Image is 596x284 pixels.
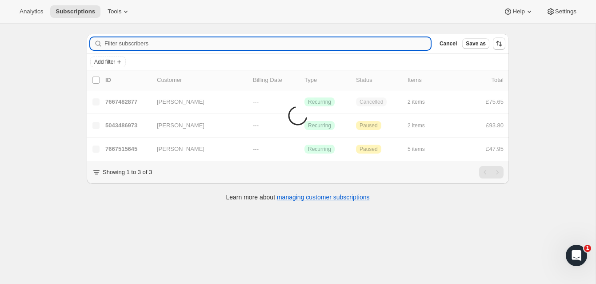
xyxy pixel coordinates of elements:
button: Tools [102,5,136,18]
span: Analytics [20,8,43,15]
span: Cancel [440,40,457,47]
span: Help [512,8,524,15]
button: Help [498,5,539,18]
button: Add filter [90,57,126,67]
span: Settings [555,8,576,15]
nav: Pagination [479,166,504,179]
span: Save as [466,40,486,47]
button: Subscriptions [50,5,100,18]
span: Subscriptions [56,8,95,15]
button: Analytics [14,5,48,18]
span: Tools [108,8,121,15]
a: managing customer subscriptions [277,194,370,201]
iframe: Intercom live chat [566,245,587,266]
span: Add filter [94,58,115,65]
span: 1 [584,245,591,252]
p: Showing 1 to 3 of 3 [103,168,152,177]
button: Cancel [436,38,460,49]
button: Sort the results [493,37,505,50]
p: Learn more about [226,193,370,202]
button: Settings [541,5,582,18]
button: Save as [462,38,489,49]
input: Filter subscribers [104,37,431,50]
